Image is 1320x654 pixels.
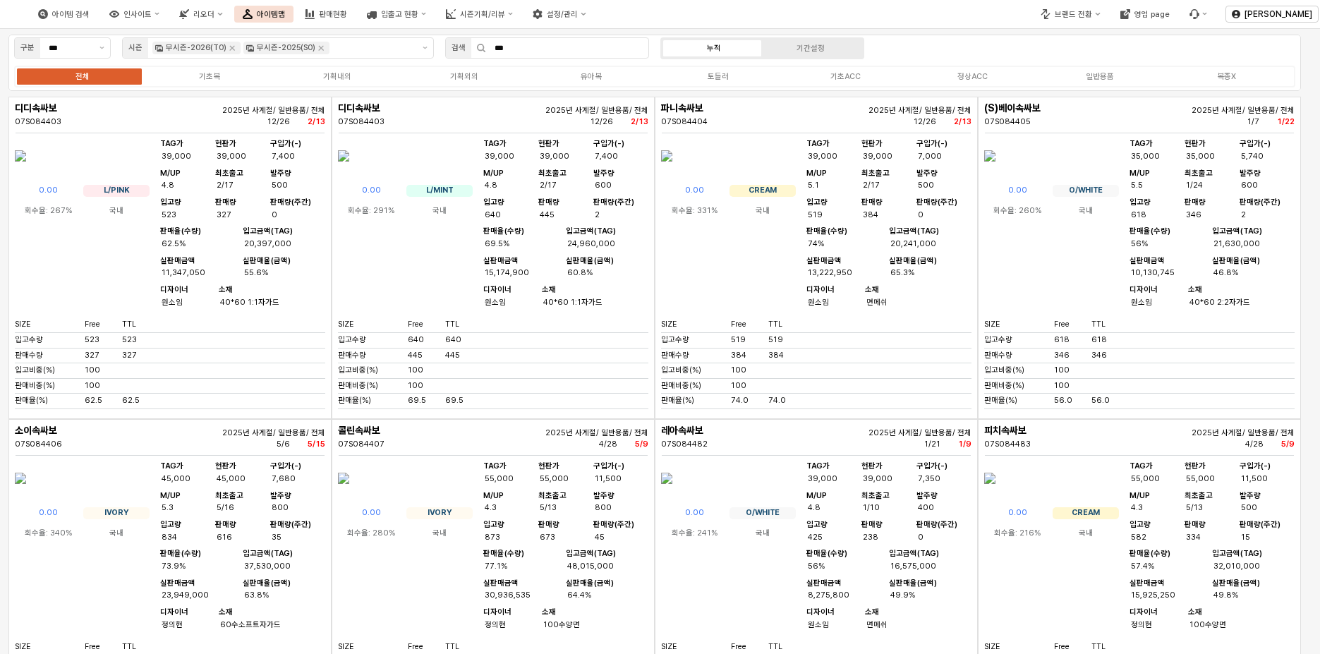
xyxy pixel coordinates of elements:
[1036,71,1163,83] label: 일반용품
[273,71,400,83] label: 기획내의
[957,72,988,81] div: 정상ACC
[199,72,220,81] div: 기초복
[763,42,860,54] label: 기간설정
[296,6,356,23] button: 판매현황
[524,6,594,23] button: 설정/관리
[146,71,273,83] label: 기초복
[319,10,347,19] div: 판매현황
[171,6,231,23] button: 리오더
[318,45,324,51] div: Remove 무시즌-2025(S0)
[1112,6,1178,23] button: 영업 page
[1163,71,1290,83] label: 복종X
[257,10,285,19] div: 아이템맵
[128,42,143,54] div: 시즌
[234,6,293,23] button: 아이템맵
[655,71,782,83] label: 토들러
[75,72,90,81] div: 전체
[166,42,226,54] div: 무시즌-2026(T0)
[1086,72,1114,81] div: 일반용품
[323,72,351,81] div: 기획내의
[1134,10,1170,19] div: 영업 page
[229,45,235,51] div: Remove 무시즌-2026(T0)
[19,71,146,83] label: 전체
[417,38,433,58] button: 제안 사항 표시
[437,6,521,23] button: 시즌기획/리뷰
[547,10,578,19] div: 설정/관리
[193,10,214,19] div: 리오더
[1225,6,1319,23] button: [PERSON_NAME]
[30,6,98,23] button: 아이템 검색
[1055,10,1092,19] div: 브랜드 전환
[830,72,861,81] div: 기초ACC
[123,10,152,19] div: 인사이트
[1217,72,1236,81] div: 복종X
[52,10,90,19] div: 아이템 검색
[581,72,602,81] div: 유아복
[450,72,478,81] div: 기획외의
[257,42,315,54] div: 무시즌-2025(S0)
[909,71,1036,83] label: 정상ACC
[101,6,168,23] button: 인사이트
[452,42,466,54] div: 검색
[665,42,763,54] label: 누적
[528,71,655,83] label: 유아복
[460,10,505,19] div: 시즌기획/리뷰
[1032,6,1108,23] button: 브랜드 전환
[401,71,528,83] label: 기획외의
[1245,8,1312,20] p: [PERSON_NAME]
[358,6,435,23] button: 입출고 현황
[381,10,418,19] div: 입출고 현황
[708,72,729,81] div: 토들러
[94,38,110,58] button: 제안 사항 표시
[1181,6,1216,23] div: Menu item 6
[797,44,825,53] div: 기간설정
[707,44,721,53] div: 누적
[782,71,909,83] label: 기초ACC
[20,42,35,54] div: 구분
